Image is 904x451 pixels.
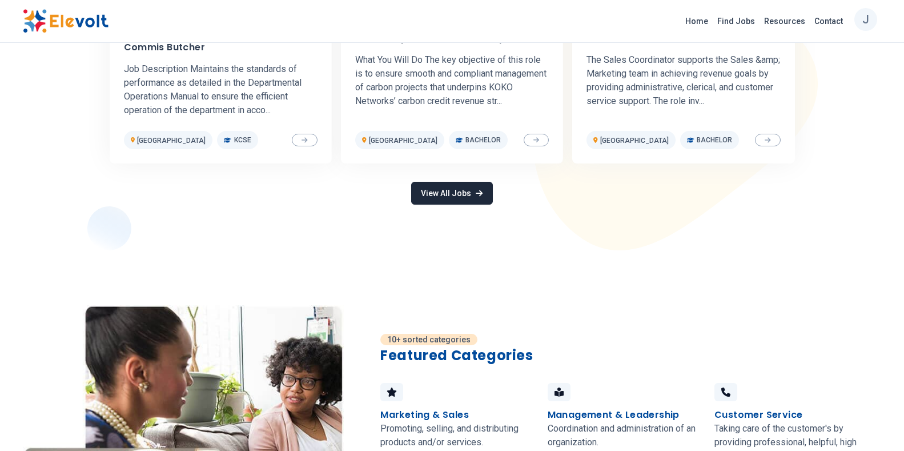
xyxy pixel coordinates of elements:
[380,422,533,449] p: Promoting, selling, and distributing products and/or services.
[714,408,802,422] h4: Customer Service
[854,8,877,31] button: J
[124,42,206,53] h3: Commis Butcher
[847,396,904,451] iframe: Chat Widget
[465,135,501,145] span: Bachelor
[760,12,810,30] a: Resources
[369,137,437,145] span: [GEOGRAPHIC_DATA]
[586,53,780,108] p: The Sales Coordinator supports the Sales &amp; Marketing team in achieving revenue goals by provi...
[355,33,547,44] h3: Carbon Specialist , Climate Operations
[234,135,251,145] span: KCSE
[548,422,701,449] p: Coordination and administration of an organization.
[548,408,680,422] h4: Management & Leadership
[600,137,669,145] span: [GEOGRAPHIC_DATA]
[586,33,677,44] h3: Sales Coordinator
[380,346,881,365] h2: Featured Categories
[380,334,477,345] p: 10+ sorted categories
[137,137,206,145] span: [GEOGRAPHIC_DATA]
[355,53,549,108] p: What You Will Do The key objective of this role is to ensure smooth and compliant management of c...
[713,12,760,30] a: Find Jobs
[411,182,492,205] a: View All Jobs
[380,408,469,422] h4: Marketing & Sales
[810,12,847,30] a: Contact
[124,62,318,117] p: Job Description Maintains the standards of performance as detailed in the Departmental Operations...
[23,9,109,33] img: Elevolt
[681,12,713,30] a: Home
[862,5,869,34] p: J
[697,135,732,145] span: Bachelor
